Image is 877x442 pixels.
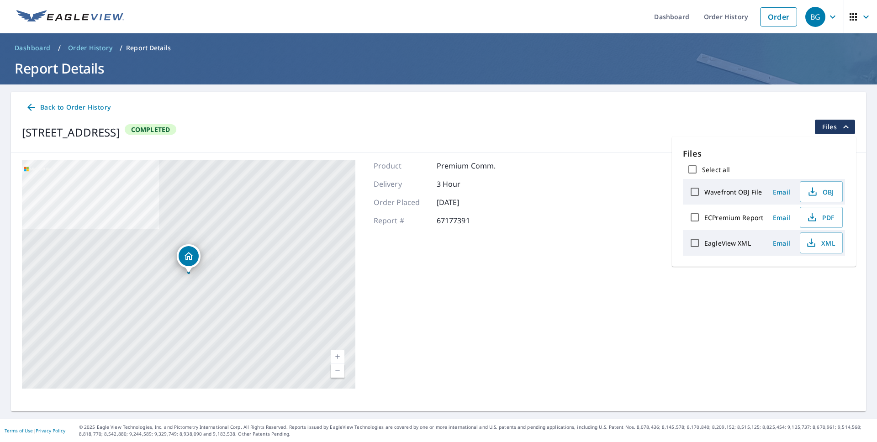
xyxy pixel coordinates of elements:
[36,427,65,434] a: Privacy Policy
[374,215,428,226] p: Report #
[806,237,835,248] span: XML
[177,244,201,273] div: Dropped pin, building 1, Residential property, 433 E 19th St Cheyenne, WY 82001
[704,188,762,196] label: Wavefront OBJ File
[5,427,33,434] a: Terms of Use
[126,43,171,53] p: Report Details
[64,41,116,55] a: Order History
[374,160,428,171] p: Product
[11,41,866,55] nav: breadcrumb
[704,239,751,247] label: EagleView XML
[120,42,122,53] li: /
[800,181,843,202] button: OBJ
[437,160,496,171] p: Premium Comm.
[767,185,796,199] button: Email
[374,179,428,189] p: Delivery
[814,120,855,134] button: filesDropdownBtn-67177391
[702,165,730,174] label: Select all
[58,42,61,53] li: /
[68,43,112,53] span: Order History
[760,7,797,26] a: Order
[437,197,491,208] p: [DATE]
[331,364,344,378] a: Current Level 17, Zoom Out
[15,43,51,53] span: Dashboard
[800,232,843,253] button: XML
[26,102,111,113] span: Back to Order History
[822,121,851,132] span: Files
[22,99,114,116] a: Back to Order History
[683,147,845,160] p: Files
[771,239,792,247] span: Email
[79,424,872,437] p: © 2025 Eagle View Technologies, Inc. and Pictometry International Corp. All Rights Reserved. Repo...
[771,188,792,196] span: Email
[374,197,428,208] p: Order Placed
[805,7,825,27] div: BG
[126,125,176,134] span: Completed
[767,210,796,225] button: Email
[806,186,835,197] span: OBJ
[704,213,763,222] label: ECPremium Report
[806,212,835,223] span: PDF
[771,213,792,222] span: Email
[11,41,54,55] a: Dashboard
[22,124,120,141] div: [STREET_ADDRESS]
[16,10,124,24] img: EV Logo
[11,59,866,78] h1: Report Details
[331,350,344,364] a: Current Level 17, Zoom In
[767,236,796,250] button: Email
[437,215,491,226] p: 67177391
[437,179,491,189] p: 3 Hour
[800,207,843,228] button: PDF
[5,428,65,433] p: |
